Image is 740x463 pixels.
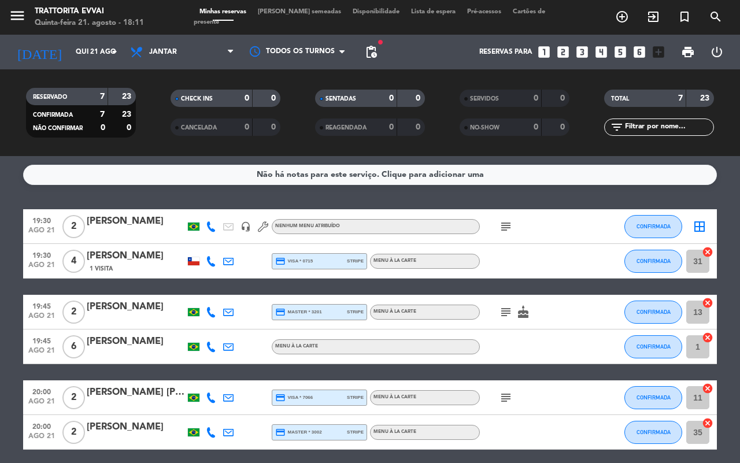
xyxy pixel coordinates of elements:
span: print [681,45,695,59]
i: cancel [702,246,713,258]
i: subject [499,220,513,234]
i: search [709,10,723,24]
i: filter_list [610,120,624,134]
strong: 0 [534,94,538,102]
span: RESERVADO [33,94,67,100]
span: stripe [347,428,364,436]
button: CONFIRMADA [624,301,682,324]
button: CONFIRMADA [624,421,682,444]
i: looks_4 [594,45,609,60]
div: [PERSON_NAME] [PERSON_NAME]'Acqua Jr [87,385,185,400]
i: credit_card [275,307,286,317]
i: border_all [693,220,706,234]
span: CONFIRMADA [637,429,671,435]
span: visa * 7066 [275,392,313,403]
span: 19:45 [27,334,56,347]
span: ago 21 [27,261,56,275]
i: turned_in_not [678,10,691,24]
span: CONFIRMADA [637,309,671,315]
span: NÃO CONFIRMAR [33,125,83,131]
strong: 0 [101,124,105,132]
strong: 0 [127,124,134,132]
span: Lista de espera [405,9,461,15]
span: CONFIRMADA [637,394,671,401]
div: [PERSON_NAME] [87,214,185,229]
i: power_settings_new [710,45,724,59]
span: 19:30 [27,213,56,227]
strong: 0 [534,123,538,131]
i: looks_two [556,45,571,60]
button: CONFIRMADA [624,250,682,273]
span: stripe [347,394,364,401]
i: looks_5 [613,45,628,60]
span: CONFIRMADA [637,223,671,229]
span: Nenhum menu atribuído [275,224,340,228]
i: cancel [702,332,713,343]
i: looks_6 [632,45,647,60]
span: MENU À LA CARTE [373,429,416,434]
span: fiber_manual_record [377,39,384,46]
i: cake [516,305,530,319]
button: CONFIRMADA [624,386,682,409]
span: 2 [62,301,85,324]
div: [PERSON_NAME] [87,334,185,349]
i: subject [499,391,513,405]
span: TOTAL [611,96,629,102]
button: CONFIRMADA [624,335,682,358]
span: 1 Visita [90,264,113,273]
span: 2 [62,215,85,238]
span: [PERSON_NAME] semeadas [252,9,347,15]
span: visa * 0715 [275,256,313,266]
i: cancel [702,417,713,429]
i: credit_card [275,256,286,266]
div: [PERSON_NAME] [87,299,185,314]
i: looks_one [536,45,552,60]
i: cancel [702,383,713,394]
i: menu [9,7,26,24]
strong: 0 [560,123,567,131]
span: Disponibilidade [347,9,405,15]
strong: 0 [389,123,394,131]
span: 20:00 [27,419,56,432]
span: Minhas reservas [194,9,252,15]
span: Pré-acessos [461,9,507,15]
span: master * 3201 [275,307,322,317]
strong: 0 [245,94,249,102]
span: SENTADAS [325,96,356,102]
strong: 0 [271,94,278,102]
span: 19:30 [27,248,56,261]
span: ago 21 [27,312,56,325]
span: CONFIRMADA [637,258,671,264]
span: CONFIRMADA [33,112,73,118]
span: ago 21 [27,398,56,411]
span: CHECK INS [181,96,213,102]
span: ago 21 [27,432,56,446]
span: SERVIDOS [470,96,499,102]
span: master * 3002 [275,427,322,438]
i: add_circle_outline [615,10,629,24]
span: stripe [347,308,364,316]
i: looks_3 [575,45,590,60]
strong: 7 [100,110,105,118]
span: 4 [62,250,85,273]
i: exit_to_app [646,10,660,24]
span: 19:45 [27,299,56,312]
span: REAGENDADA [325,125,367,131]
span: stripe [347,257,364,265]
strong: 23 [122,92,134,101]
i: credit_card [275,427,286,438]
strong: 0 [560,94,567,102]
span: 2 [62,421,85,444]
strong: 0 [245,123,249,131]
strong: 0 [271,123,278,131]
strong: 23 [122,110,134,118]
span: CONFIRMADA [637,343,671,350]
span: Jantar [149,48,177,56]
i: credit_card [275,392,286,403]
i: headset_mic [240,221,251,232]
div: [PERSON_NAME] [87,249,185,264]
span: NO-SHOW [470,125,499,131]
i: [DATE] [9,39,70,65]
span: 20:00 [27,384,56,398]
span: 6 [62,335,85,358]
